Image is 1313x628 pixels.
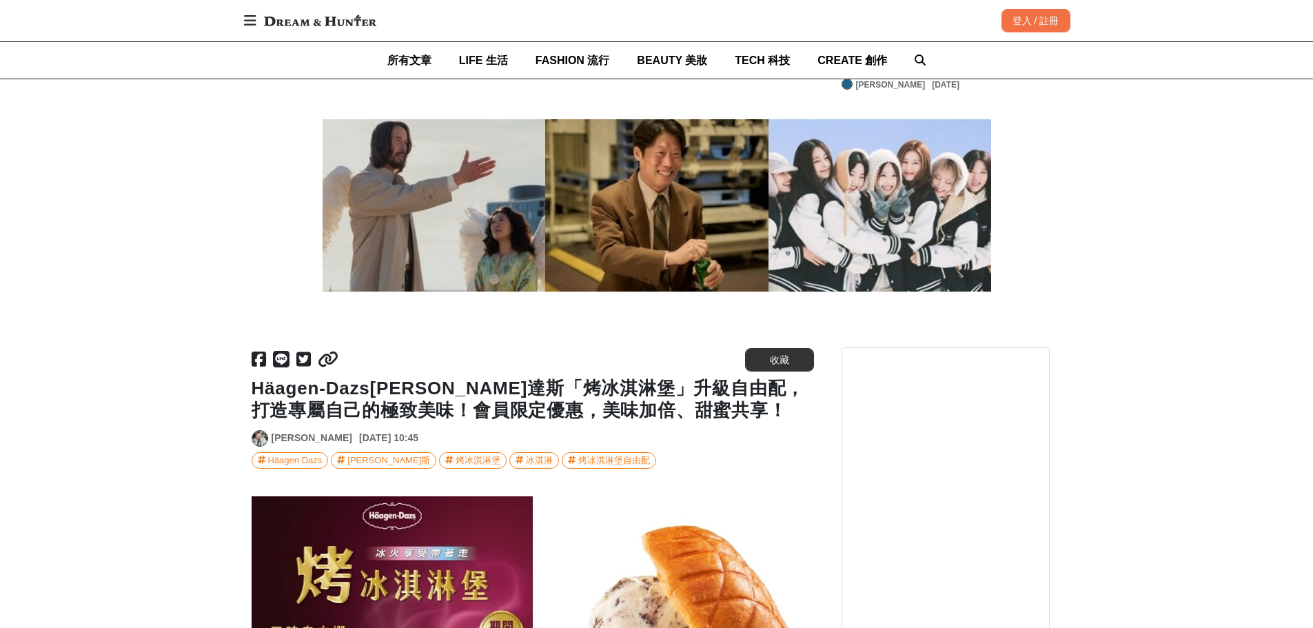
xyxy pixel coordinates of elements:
[817,54,887,66] span: CREATE 創作
[842,79,852,89] img: Avatar
[745,348,814,372] button: 收藏
[536,54,610,66] span: FASHION 流行
[932,79,959,91] div: [DATE]
[387,42,431,79] a: 所有文章
[817,42,887,79] a: CREATE 創作
[637,42,707,79] a: BEAUTY 美妝
[735,54,790,66] span: TECH 科技
[252,378,814,421] h1: Häagen-Dazs[PERSON_NAME]達斯「烤冰淇淋堡」升級自由配，打造專屬自己的極致美味！會員限定優惠，美味加倍、甜蜜共享！
[252,430,268,447] a: Avatar
[536,42,610,79] a: FASHION 流行
[323,119,991,292] img: 2025「10月上映電影」推薦TOP5：連假看什麼片好？基努李維幽默喜劇捍衛天使、賺人熱淚動畫片夢想巨無霸...
[439,452,507,469] a: 烤冰淇淋堡
[856,79,926,91] a: [PERSON_NAME]
[331,452,436,469] a: [PERSON_NAME]斯
[578,453,650,468] div: 烤冰淇淋堡自由配
[347,453,430,468] div: [PERSON_NAME]斯
[459,42,508,79] a: LIFE 生活
[272,431,352,445] a: [PERSON_NAME]
[252,431,267,446] img: Avatar
[359,431,418,445] div: [DATE] 10:45
[735,42,790,79] a: TECH 科技
[509,452,559,469] a: 冰淇淋
[268,453,323,468] div: Häagen Dazs
[562,452,656,469] a: 烤冰淇淋堡自由配
[526,453,553,468] div: 冰淇淋
[387,54,431,66] span: 所有文章
[1001,9,1070,32] div: 登入 / 註冊
[456,453,500,468] div: 烤冰淇淋堡
[842,79,853,90] a: Avatar
[459,54,508,66] span: LIFE 生活
[257,8,383,33] img: Dream & Hunter
[252,452,329,469] a: Häagen Dazs
[637,54,707,66] span: BEAUTY 美妝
